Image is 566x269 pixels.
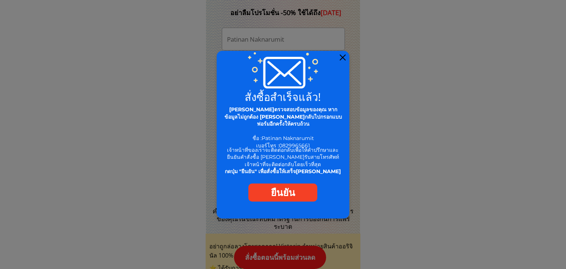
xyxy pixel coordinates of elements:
div: เจ้าหน้าที่ของเราจะติดต่อกลับเพื่อให้คำปรึกษาและยืนยันคำสั่งซื้อ [PERSON_NAME]รับสายโทรศัพท์ เจ้า... [223,147,343,175]
h2: สั่งซื้อสำเร็จแล้ว! [221,91,345,102]
span: [PERSON_NAME]ตรวจสอบข้อมูลของคุณ หากข้อมูลไม่ถูกต้อง [PERSON_NAME]กลับไปกรอกแบบฟอร์มอีกครั้งให้คร... [224,106,342,127]
div: ชื่อ : เบอร์โทร : [223,106,343,150]
span: Patinan Naknarumit [262,135,314,142]
span: 0829965661 [279,142,310,149]
a: ยืนยัน [248,184,317,202]
span: กดปุ่ม "ยืนยัน" เพื่อสั่งซื้อให้เสร็จ[PERSON_NAME] [225,168,341,175]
